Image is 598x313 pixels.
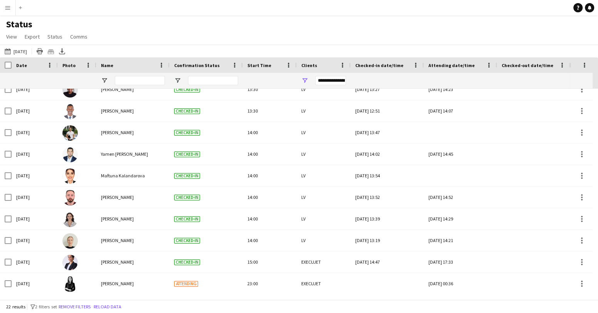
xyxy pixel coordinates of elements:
[70,33,87,40] span: Comms
[243,208,297,229] div: 14:00
[47,33,62,40] span: Status
[355,122,419,143] div: [DATE] 13:47
[174,87,200,93] span: Checked-in
[101,281,134,286] span: [PERSON_NAME]
[174,195,200,200] span: Checked-in
[174,173,200,179] span: Checked-in
[428,251,492,273] div: [DATE] 17:33
[355,143,419,165] div: [DATE] 14:02
[297,251,351,273] div: EXECUJET
[428,79,492,100] div: [DATE] 14:23
[297,165,351,186] div: LV
[12,230,58,251] div: [DATE]
[62,82,78,98] img: Nana Oricha
[12,187,58,208] div: [DATE]
[297,187,351,208] div: LV
[297,230,351,251] div: LV
[25,33,40,40] span: Export
[174,77,181,84] button: Open Filter Menu
[428,62,475,68] span: Attending date/time
[101,151,148,157] span: Yamen [PERSON_NAME]
[243,100,297,121] div: 13:30
[101,259,134,265] span: [PERSON_NAME]
[6,33,17,40] span: View
[301,77,308,84] button: Open Filter Menu
[62,104,78,119] img: Cedric Gituku
[62,276,78,292] img: Samar Mounzer
[355,100,419,121] div: [DATE] 12:51
[12,122,58,143] div: [DATE]
[12,143,58,165] div: [DATE]
[243,122,297,143] div: 14:00
[297,208,351,229] div: LV
[3,47,29,56] button: [DATE]
[35,47,44,56] app-action-btn: Print
[297,100,351,121] div: LV
[35,304,57,310] span: 2 filters set
[355,230,419,251] div: [DATE] 13:19
[62,190,78,205] img: Anas Mohamed Nour
[62,255,78,270] img: Pegah Safdari
[3,32,20,42] a: View
[502,62,553,68] span: Checked-out date/time
[62,212,78,227] img: Hiba Rguigue
[174,108,200,114] span: Checked-in
[174,259,200,265] span: Checked-in
[355,79,419,100] div: [DATE] 13:27
[174,62,220,68] span: Confirmation Status
[62,147,78,162] img: Yamen Abo Hamed
[243,187,297,208] div: 14:00
[12,208,58,229] div: [DATE]
[12,273,58,294] div: [DATE]
[174,130,200,136] span: Checked-in
[101,86,134,92] span: [PERSON_NAME]
[297,273,351,294] div: EXECUJET
[16,62,27,68] span: Date
[243,143,297,165] div: 14:00
[188,76,238,85] input: Confirmation Status Filter Input
[355,187,419,208] div: [DATE] 13:52
[297,143,351,165] div: LV
[57,303,92,311] button: Remove filters
[355,165,419,186] div: [DATE] 13:54
[101,108,134,114] span: [PERSON_NAME]
[101,130,134,135] span: [PERSON_NAME]
[243,230,297,251] div: 14:00
[174,281,198,287] span: Attending
[101,194,134,200] span: [PERSON_NAME]
[428,273,492,294] div: [DATE] 00:36
[12,165,58,186] div: [DATE]
[428,187,492,208] div: [DATE] 14:52
[115,76,165,85] input: Name Filter Input
[243,79,297,100] div: 13:30
[12,251,58,273] div: [DATE]
[243,165,297,186] div: 14:00
[62,62,76,68] span: Photo
[67,32,91,42] a: Comms
[174,151,200,157] span: Checked-in
[12,100,58,121] div: [DATE]
[57,47,67,56] app-action-btn: Export XLSX
[92,303,123,311] button: Reload data
[297,122,351,143] div: LV
[247,62,271,68] span: Start Time
[101,62,113,68] span: Name
[22,32,43,42] a: Export
[62,233,78,249] img: Alla Romashova
[243,251,297,273] div: 15:00
[428,100,492,121] div: [DATE] 14:07
[62,168,78,184] img: Maftuna Kalandarova
[12,79,58,100] div: [DATE]
[44,32,66,42] a: Status
[243,273,297,294] div: 23:00
[101,77,108,84] button: Open Filter Menu
[428,143,492,165] div: [DATE] 14:45
[101,173,145,178] span: Maftuna Kalandarova
[174,238,200,244] span: Checked-in
[174,216,200,222] span: Checked-in
[101,237,134,243] span: [PERSON_NAME]
[355,208,419,229] div: [DATE] 13:39
[101,216,134,222] span: [PERSON_NAME]
[428,230,492,251] div: [DATE] 14:21
[355,62,403,68] span: Checked-in date/time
